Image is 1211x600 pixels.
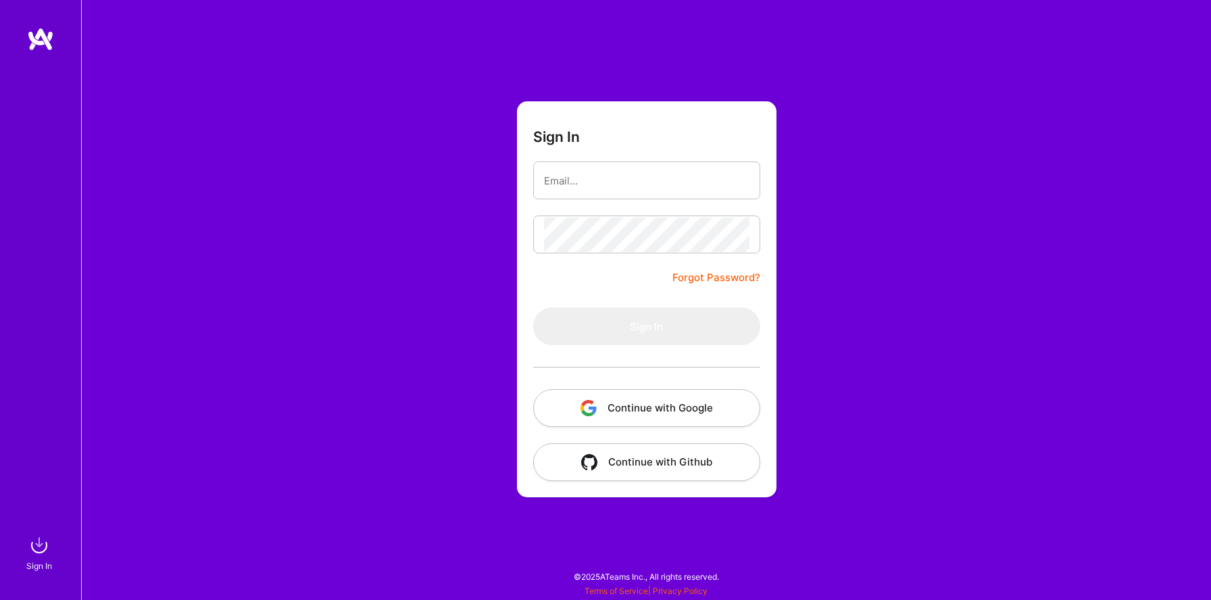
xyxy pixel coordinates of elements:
[26,532,53,559] img: sign in
[581,454,597,470] img: icon
[26,559,52,573] div: Sign In
[533,307,760,345] button: Sign In
[585,586,708,596] span: |
[672,270,760,286] a: Forgot Password?
[653,586,708,596] a: Privacy Policy
[28,532,53,573] a: sign inSign In
[585,586,648,596] a: Terms of Service
[81,559,1211,593] div: © 2025 ATeams Inc., All rights reserved.
[533,389,760,427] button: Continue with Google
[533,443,760,481] button: Continue with Github
[544,164,749,198] input: Email...
[533,128,580,145] h3: Sign In
[27,27,54,51] img: logo
[580,400,597,416] img: icon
